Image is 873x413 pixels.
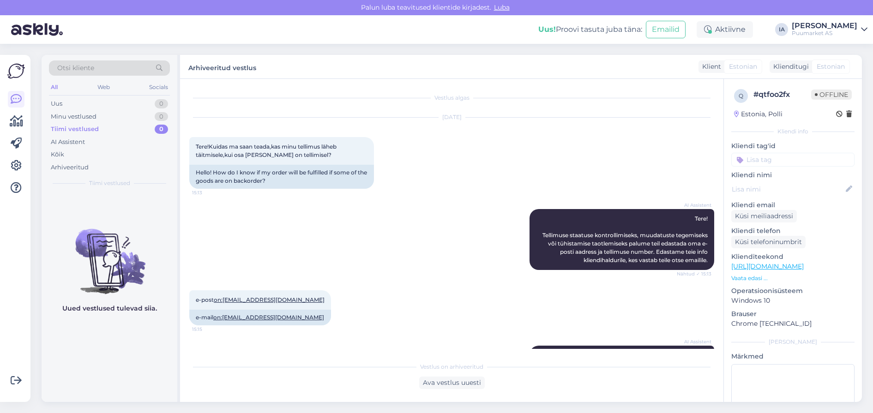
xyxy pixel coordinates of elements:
[189,113,714,121] div: [DATE]
[792,30,857,37] div: Puumarket AS
[51,99,62,108] div: Uus
[734,109,783,119] div: Estonia, Polli
[731,319,855,329] p: Chrome [TECHNICAL_ID]
[731,170,855,180] p: Kliendi nimi
[189,310,331,325] div: e-mail
[677,270,711,277] span: Nähtud ✓ 15:13
[731,127,855,136] div: Kliendi info
[189,94,714,102] div: Vestlus algas
[731,296,855,305] p: Windows 10
[731,200,855,210] p: Kliendi email
[698,62,721,72] div: Klient
[155,112,168,121] div: 0
[192,189,227,196] span: 15:13
[731,226,855,236] p: Kliendi telefon
[731,141,855,151] p: Kliendi tag'id
[420,363,483,371] span: Vestlus on arhiveeritud
[731,309,855,319] p: Brauser
[491,3,512,12] span: Luba
[729,62,757,72] span: Estonian
[62,304,157,313] p: Uued vestlused tulevad siia.
[51,163,89,172] div: Arhiveeritud
[646,21,686,38] button: Emailid
[192,326,227,333] span: 15:15
[214,296,325,303] a: on:[EMAIL_ADDRESS][DOMAIN_NAME]
[155,125,168,134] div: 0
[731,153,855,167] input: Lisa tag
[731,262,804,270] a: [URL][DOMAIN_NAME]
[775,23,788,36] div: IA
[697,21,753,38] div: Aktiivne
[51,138,85,147] div: AI Assistent
[213,314,324,321] a: on:[EMAIL_ADDRESS][DOMAIN_NAME]
[811,90,852,100] span: Offline
[770,62,809,72] div: Klienditugi
[817,62,845,72] span: Estonian
[96,81,112,93] div: Web
[147,81,170,93] div: Socials
[42,212,177,295] img: No chats
[155,99,168,108] div: 0
[7,62,25,80] img: Askly Logo
[732,184,844,194] input: Lisa nimi
[792,22,857,30] div: [PERSON_NAME]
[538,24,642,35] div: Proovi tasuta juba täna:
[51,112,96,121] div: Minu vestlused
[57,63,94,73] span: Otsi kliente
[677,338,711,345] span: AI Assistent
[792,22,867,37] a: [PERSON_NAME]Puumarket AS
[731,274,855,282] p: Vaata edasi ...
[188,60,256,73] label: Arhiveeritud vestlus
[196,143,338,158] span: Tere!Kuidas ma saan teada,kas minu tellimus läheb täitmisele,kui osa [PERSON_NAME] on tellimisel?
[538,25,556,34] b: Uus!
[49,81,60,93] div: All
[89,179,130,187] span: Tiimi vestlused
[51,150,64,159] div: Kõik
[731,210,797,222] div: Küsi meiliaadressi
[419,377,485,389] div: Ava vestlus uuesti
[731,236,806,248] div: Küsi telefoninumbrit
[189,165,374,189] div: Hello! How do I know if my order will be fulfilled if some of the goods are on backorder?
[739,92,743,99] span: q
[196,296,325,303] span: e-post
[731,252,855,262] p: Klienditeekond
[731,338,855,346] div: [PERSON_NAME]
[753,89,811,100] div: # qtfoo2fx
[51,125,99,134] div: Tiimi vestlused
[731,286,855,296] p: Operatsioonisüsteem
[677,202,711,209] span: AI Assistent
[731,352,855,361] p: Märkmed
